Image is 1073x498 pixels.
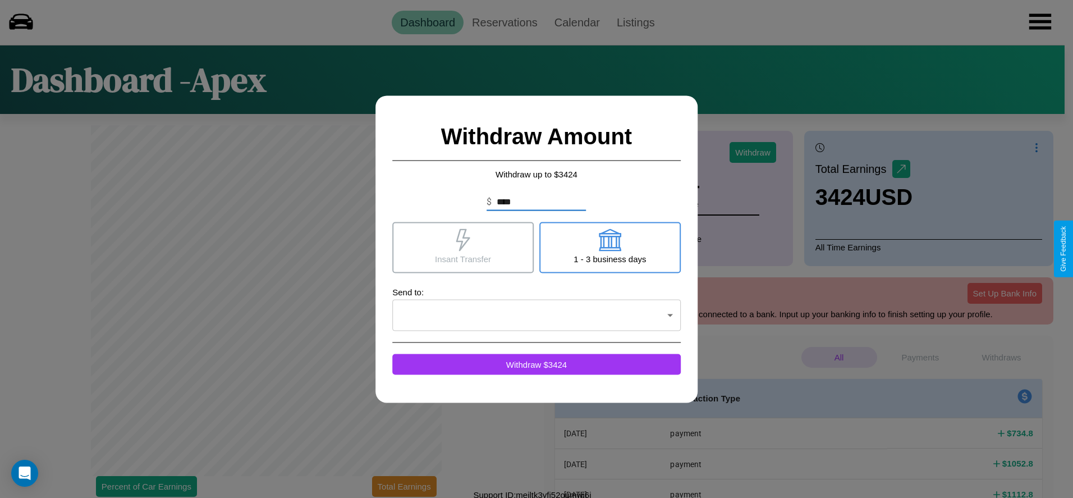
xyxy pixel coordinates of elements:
[574,251,646,266] p: 1 - 3 business days
[392,166,681,181] p: Withdraw up to $ 3424
[487,195,492,208] p: $
[435,251,491,266] p: Insant Transfer
[392,112,681,161] h2: Withdraw Amount
[1060,226,1067,272] div: Give Feedback
[392,354,681,374] button: Withdraw $3424
[392,284,681,299] p: Send to:
[11,460,38,487] div: Open Intercom Messenger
